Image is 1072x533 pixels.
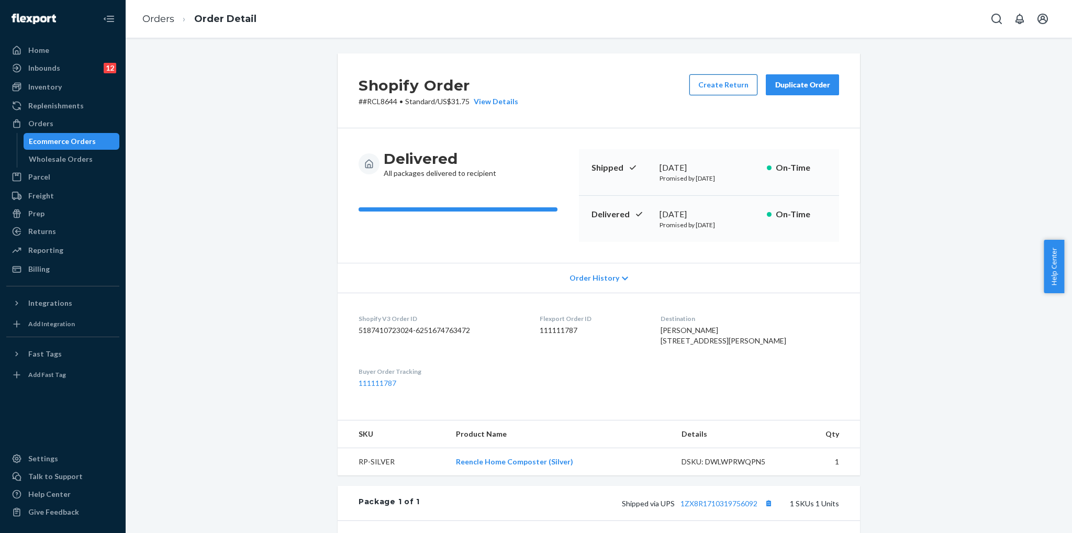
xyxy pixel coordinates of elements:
dd: 5187410723024-6251674763472 [359,325,523,336]
div: Orders [28,118,53,129]
div: Duplicate Order [775,80,830,90]
button: Create Return [689,74,757,95]
dt: Shopify V3 Order ID [359,314,523,323]
div: Add Integration [28,319,75,328]
span: Standard [405,97,435,106]
div: Parcel [28,172,50,182]
button: Close Navigation [98,8,119,29]
a: Billing [6,261,119,277]
a: Orders [142,13,174,25]
p: On-Time [776,208,827,220]
th: Product Name [448,420,673,448]
a: Reporting [6,242,119,259]
div: All packages delivered to recipient [384,149,496,179]
div: Home [28,45,49,55]
dt: Flexport Order ID [540,314,644,323]
div: Ecommerce Orders [29,136,96,147]
dt: Destination [661,314,839,323]
div: Fast Tags [28,349,62,359]
td: 1 [788,448,860,476]
div: [DATE] [660,162,758,174]
button: Integrations [6,295,119,312]
p: Promised by [DATE] [660,174,758,183]
p: Promised by [DATE] [660,220,758,229]
button: Fast Tags [6,346,119,362]
div: Returns [28,226,56,237]
div: Freight [28,191,54,201]
h2: Shopify Order [359,74,518,96]
button: Give Feedback [6,504,119,520]
a: Freight [6,187,119,204]
div: Wholesale Orders [29,154,93,164]
img: Flexport logo [12,14,56,24]
a: Parcel [6,169,119,185]
button: Open account menu [1032,8,1053,29]
th: Qty [788,420,860,448]
a: Ecommerce Orders [24,133,120,150]
div: Help Center [28,489,71,499]
div: Package 1 of 1 [359,496,420,510]
button: Open notifications [1009,8,1030,29]
button: Open Search Box [986,8,1007,29]
div: Settings [28,453,58,464]
a: Inventory [6,79,119,95]
span: [PERSON_NAME] [STREET_ADDRESS][PERSON_NAME] [661,326,786,345]
div: Replenishments [28,101,84,111]
div: 12 [104,63,116,73]
div: Integrations [28,298,72,308]
button: Help Center [1044,240,1064,293]
div: Billing [28,264,50,274]
div: Add Fast Tag [28,370,66,379]
div: 1 SKUs 1 Units [420,496,839,510]
button: Copy tracking number [762,496,775,510]
a: Inbounds12 [6,60,119,76]
a: Order Detail [194,13,256,25]
span: Shipped via UPS [622,499,775,508]
p: Delivered [591,208,651,220]
th: SKU [338,420,448,448]
a: Help Center [6,486,119,503]
p: Shipped [591,162,651,174]
div: Inventory [28,82,62,92]
button: Duplicate Order [766,74,839,95]
a: 111111787 [359,379,396,387]
div: Reporting [28,245,63,256]
ol: breadcrumbs [134,4,265,35]
a: Reencle Home Composter (Silver) [456,457,573,466]
button: View Details [470,96,518,107]
dt: Buyer Order Tracking [359,367,523,376]
a: Returns [6,223,119,240]
div: Give Feedback [28,507,79,517]
div: Inbounds [28,63,60,73]
th: Details [673,420,788,448]
a: Orders [6,115,119,132]
div: Prep [28,208,44,219]
a: Replenishments [6,97,119,114]
p: On-Time [776,162,827,174]
a: Talk to Support [6,468,119,485]
div: DSKU: DWLWPRWQPN5 [682,457,780,467]
dd: 111111787 [540,325,644,336]
a: Settings [6,450,119,467]
a: Add Integration [6,316,119,332]
div: [DATE] [660,208,758,220]
td: RP-SILVER [338,448,448,476]
p: # #RCL8644 / US$31.75 [359,96,518,107]
div: Talk to Support [28,471,83,482]
a: Prep [6,205,119,222]
span: • [399,97,403,106]
h3: Delivered [384,149,496,168]
a: 1ZX8R1710319756092 [680,499,757,508]
a: Wholesale Orders [24,151,120,168]
a: Add Fast Tag [6,367,119,383]
a: Home [6,42,119,59]
span: Order History [569,273,619,283]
